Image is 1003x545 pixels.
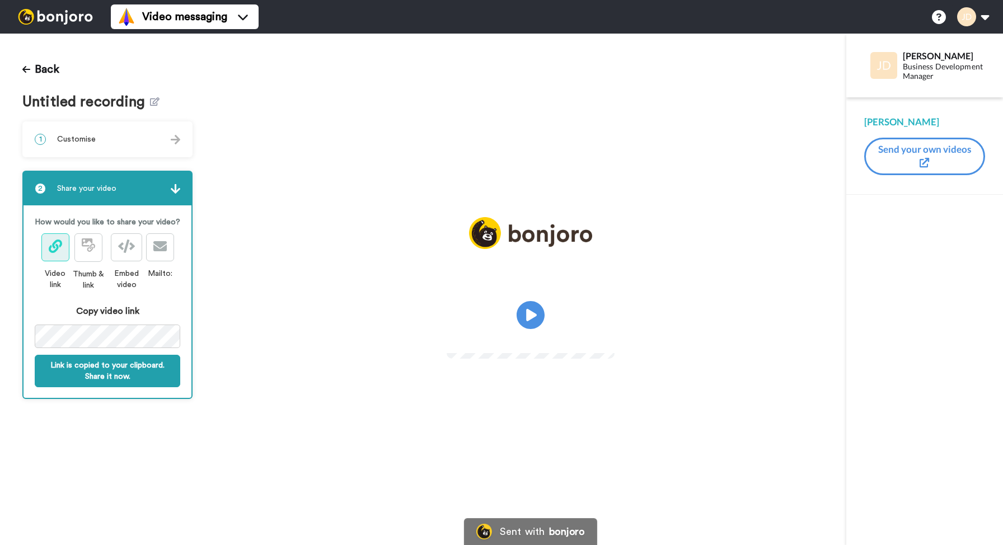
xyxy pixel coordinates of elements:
[476,524,492,539] img: Bonjoro Logo
[35,134,46,145] span: 1
[500,527,545,537] div: Sent with
[118,8,135,26] img: vm-color.svg
[864,115,985,129] div: [PERSON_NAME]
[146,268,174,279] div: Mailto:
[171,184,180,194] img: arrow.svg
[142,9,227,25] span: Video messaging
[57,134,96,145] span: Customise
[22,94,150,110] span: Untitled recording
[57,183,116,194] span: Share your video
[35,304,180,318] div: Copy video link
[469,217,592,249] img: logo_full.png
[35,355,180,387] button: Link is copied to your clipboard. Share it now.
[903,50,985,61] div: [PERSON_NAME]
[35,183,46,194] span: 2
[464,518,597,545] a: Bonjoro LogoSent withbonjoro
[69,269,107,291] div: Thumb & link
[13,9,97,25] img: bj-logo-header-white.svg
[35,217,180,228] p: How would you like to share your video?
[22,121,193,157] div: 1Customise
[41,268,70,290] div: Video link
[107,268,146,290] div: Embed video
[903,62,985,81] div: Business Development Manager
[549,527,585,537] div: bonjoro
[593,332,604,343] img: Full screen
[864,138,985,175] button: Send your own videos
[870,52,897,79] img: Profile Image
[171,135,180,144] img: arrow.svg
[22,56,59,83] button: Back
